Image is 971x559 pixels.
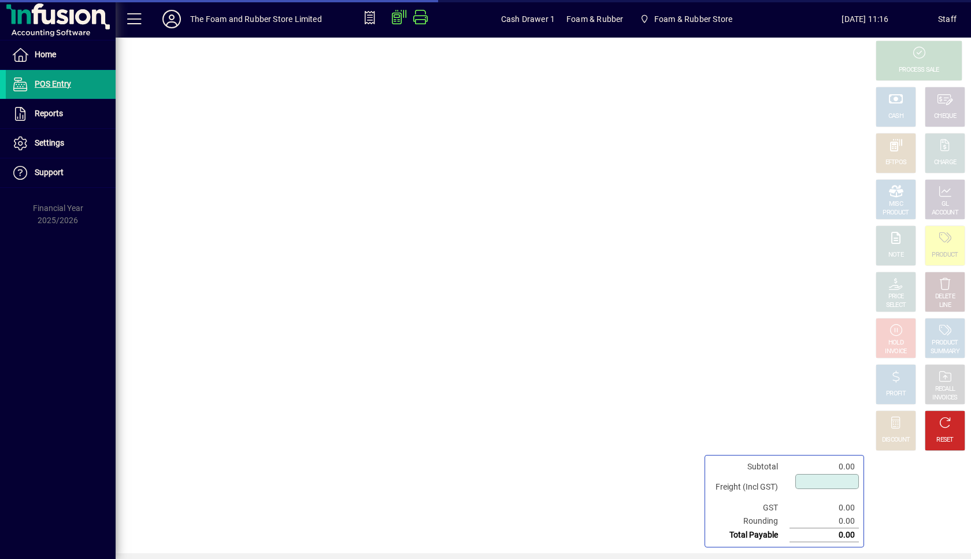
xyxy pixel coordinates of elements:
[888,293,904,301] div: PRICE
[501,10,555,28] span: Cash Drawer 1
[883,209,909,217] div: PRODUCT
[938,10,957,28] div: Staff
[886,390,906,398] div: PROFIT
[888,112,903,121] div: CASH
[886,301,906,310] div: SELECT
[6,40,116,69] a: Home
[790,460,859,473] td: 0.00
[710,460,790,473] td: Subtotal
[934,158,957,167] div: CHARGE
[6,99,116,128] a: Reports
[35,168,64,177] span: Support
[790,528,859,542] td: 0.00
[885,158,907,167] div: EFTPOS
[899,66,939,75] div: PROCESS SALE
[939,301,951,310] div: LINE
[934,112,956,121] div: CHEQUE
[153,9,190,29] button: Profile
[888,339,903,347] div: HOLD
[936,436,954,445] div: RESET
[710,528,790,542] td: Total Payable
[932,251,958,260] div: PRODUCT
[882,436,910,445] div: DISCOUNT
[710,514,790,528] td: Rounding
[190,10,322,28] div: The Foam and Rubber Store Limited
[790,514,859,528] td: 0.00
[889,200,903,209] div: MISC
[35,109,63,118] span: Reports
[35,50,56,59] span: Home
[792,10,938,28] span: [DATE] 11:16
[888,251,903,260] div: NOTE
[932,394,957,402] div: INVOICES
[932,209,958,217] div: ACCOUNT
[654,10,732,28] span: Foam & Rubber Store
[6,158,116,187] a: Support
[931,347,959,356] div: SUMMARY
[710,473,790,501] td: Freight (Incl GST)
[942,200,949,209] div: GL
[35,138,64,147] span: Settings
[566,10,623,28] span: Foam & Rubber
[790,501,859,514] td: 0.00
[35,79,71,88] span: POS Entry
[6,129,116,158] a: Settings
[935,385,955,394] div: RECALL
[932,339,958,347] div: PRODUCT
[935,293,955,301] div: DELETE
[710,501,790,514] td: GST
[885,347,906,356] div: INVOICE
[635,9,737,29] span: Foam & Rubber Store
